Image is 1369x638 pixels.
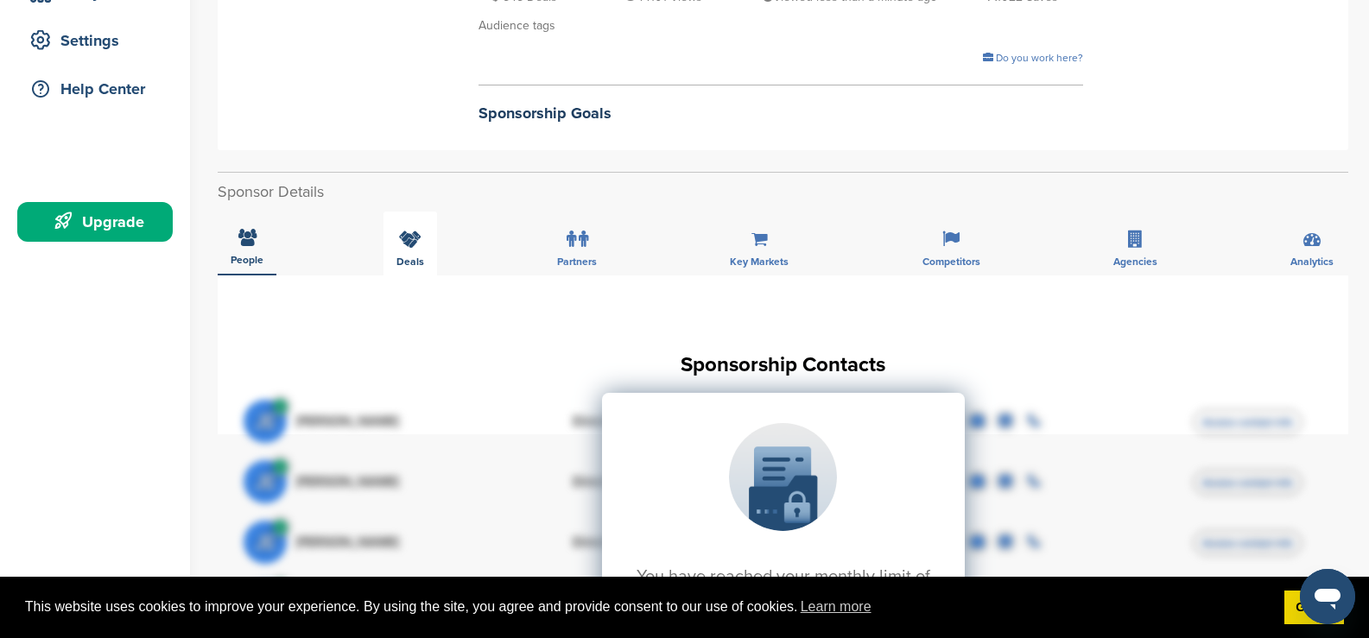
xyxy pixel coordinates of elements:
[26,206,173,237] div: Upgrade
[798,594,874,620] a: learn more about cookies
[26,25,173,56] div: Settings
[396,256,424,267] span: Deals
[17,202,173,242] a: Upgrade
[25,594,1271,620] span: This website uses cookies to improve your experience. By using the site, you agree and provide co...
[922,256,980,267] span: Competitors
[479,102,1083,125] h2: Sponsorship Goals
[1300,569,1355,624] iframe: Button to launch messaging window
[730,256,789,267] span: Key Markets
[1284,591,1344,625] a: dismiss cookie message
[1113,256,1157,267] span: Agencies
[479,16,1083,35] div: Audience tags
[557,256,597,267] span: Partners
[17,69,173,109] a: Help Center
[983,52,1083,64] a: Do you work here?
[231,255,263,265] span: People
[996,52,1083,64] span: Do you work here?
[218,180,1348,204] h2: Sponsor Details
[17,21,173,60] a: Settings
[26,73,173,104] div: Help Center
[1290,256,1334,267] span: Analytics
